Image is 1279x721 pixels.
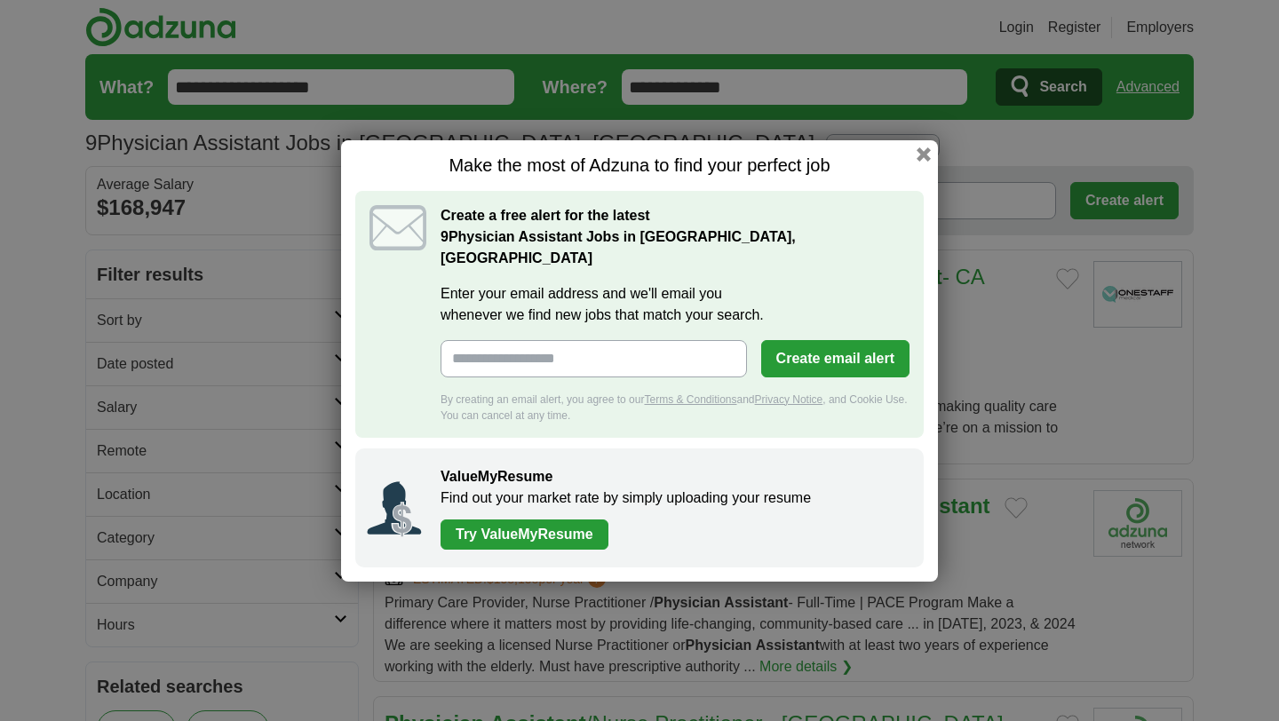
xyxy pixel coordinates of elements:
[355,154,924,177] h1: Make the most of Adzuna to find your perfect job
[441,205,910,269] h2: Create a free alert for the latest
[441,226,449,248] span: 9
[441,229,796,265] strong: Physician Assistant Jobs in [GEOGRAPHIC_DATA], [GEOGRAPHIC_DATA]
[441,392,910,424] div: By creating an email alert, you agree to our and , and Cookie Use. You can cancel at any time.
[644,393,736,406] a: Terms & Conditions
[441,466,906,487] h2: ValueMyResume
[761,340,910,377] button: Create email alert
[441,487,906,509] p: Find out your market rate by simply uploading your resume
[441,283,910,326] label: Enter your email address and we'll email you whenever we find new jobs that match your search.
[441,519,608,550] a: Try ValueMyResume
[369,205,426,250] img: icon_email.svg
[755,393,823,406] a: Privacy Notice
